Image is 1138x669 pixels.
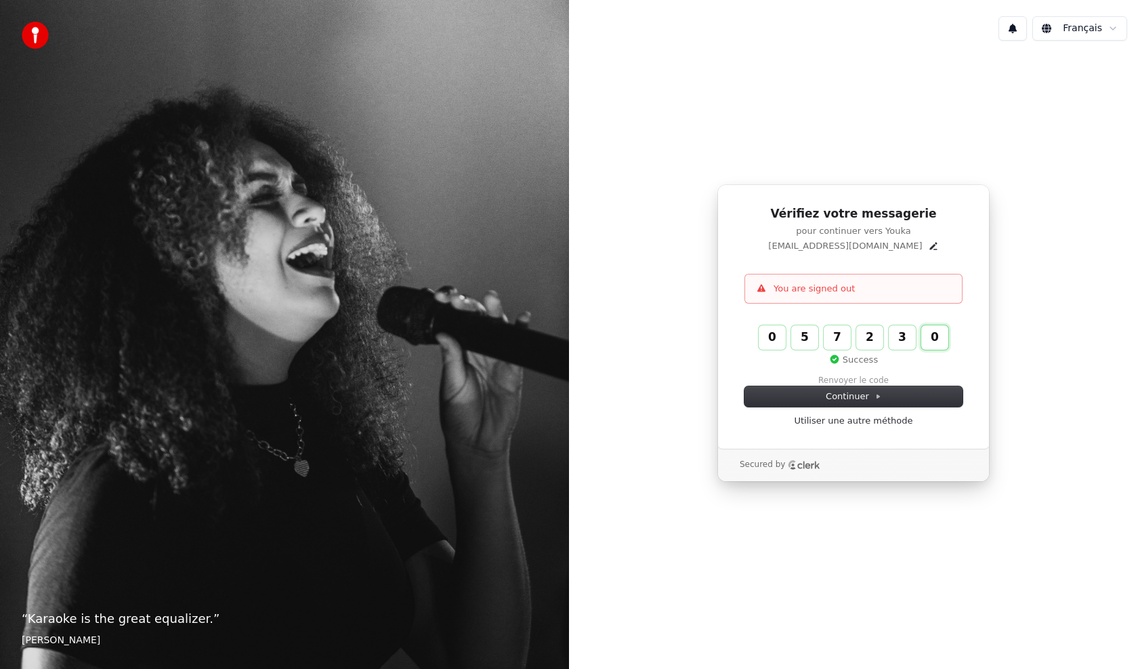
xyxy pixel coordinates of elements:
p: Secured by [740,460,785,470]
input: Enter verification code [759,325,975,350]
span: Continuer [826,390,881,403]
p: [EMAIL_ADDRESS][DOMAIN_NAME] [768,240,922,252]
h1: Vérifiez votre messagerie [744,206,963,222]
p: You are signed out [774,283,855,295]
a: Clerk logo [788,460,820,470]
footer: [PERSON_NAME] [22,634,547,647]
button: Continuer [744,386,963,407]
a: Utiliser une autre méthode [795,415,913,427]
p: Success [829,354,878,366]
img: youka [22,22,49,49]
button: Edit [928,241,939,251]
p: pour continuer vers Youka [744,225,963,237]
p: “ Karaoke is the great equalizer. ” [22,609,547,628]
